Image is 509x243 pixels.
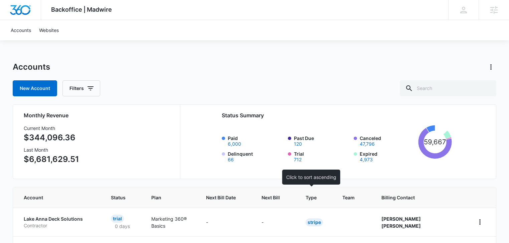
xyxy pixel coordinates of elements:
p: 0 days [111,223,134,230]
div: Stripe [306,218,323,226]
p: Marketing 360® Basics [151,215,190,229]
h3: Current Month [24,125,79,132]
p: Lake Anna Deck Solutions [24,216,95,222]
h1: Accounts [13,62,50,72]
label: Delinquent [228,150,284,162]
input: Search [400,80,496,96]
div: Click to sort ascending [282,170,340,185]
h2: Monthly Revenue [24,111,172,119]
button: Canceled [360,142,375,146]
label: Past Due [294,135,350,146]
a: Lake Anna Deck SolutionsContractor [24,216,95,229]
label: Paid [228,135,284,146]
button: Paid [228,142,241,146]
p: Contractor [24,222,95,229]
span: Backoffice | Madwire [51,6,112,13]
span: Type [306,194,317,201]
label: Expired [360,150,415,162]
tspan: 59,667 [424,138,446,146]
div: Trial [111,215,124,223]
a: New Account [13,80,57,96]
button: Actions [486,62,496,72]
button: Delinquent [228,157,234,162]
h3: Last Month [24,146,79,153]
span: Status [111,194,126,201]
span: Next Bill [262,194,280,201]
h2: Status Summary [222,111,452,119]
a: Accounts [7,20,35,40]
span: Team [342,194,356,201]
label: Trial [294,150,350,162]
td: - [198,208,253,236]
button: Trial [294,157,302,162]
strong: [PERSON_NAME] [PERSON_NAME] [381,216,421,229]
td: - [253,208,298,236]
button: home [475,217,485,227]
p: $344,096.36 [24,132,79,144]
span: Account [24,194,85,201]
a: Websites [35,20,63,40]
label: Canceled [360,135,415,146]
p: $6,681,629.51 [24,153,79,165]
span: Next Bill Date [206,194,236,201]
span: Billing Contact [381,194,459,201]
button: Past Due [294,142,302,146]
span: Plan [151,194,190,201]
button: Filters [62,80,100,96]
button: Expired [360,157,373,162]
